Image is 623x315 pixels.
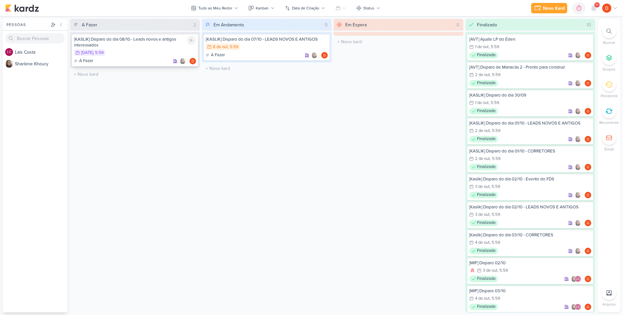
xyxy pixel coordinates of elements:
div: Colaboradores: Sharlene Khoury [575,192,583,198]
div: Colaboradores: Sharlene Khoury [179,58,188,64]
img: Diego Lima | TAGAWA [321,52,328,59]
div: Finalizado [469,192,498,198]
div: [KASLIK] Disparo do dia 01/10 - LEADS NOVOS E ANTIGOS [469,120,591,126]
div: 0 [454,21,462,28]
div: [KASLIK] Disparo do dia 01/10 - CORRETORES [469,148,591,154]
img: Sharlene Khoury [575,248,581,254]
div: 2 [191,21,199,28]
p: Finalizado [477,52,495,59]
img: Sharlene Khoury [575,80,581,86]
img: Diego Lima | TAGAWA [189,58,196,64]
div: , 5:59 [489,101,499,105]
div: Finalizado [477,21,497,28]
div: Finalizado [469,80,498,86]
p: A Fazer [79,58,93,64]
div: [AVT] Ajuste LP do Éden [469,36,591,42]
div: , 5:59 [93,51,104,55]
div: Em Espera [345,21,367,28]
div: Colaboradores: Sharlene Khoury [575,80,583,86]
p: Recorrente [599,120,619,125]
div: A Fazer [82,21,97,28]
img: Diego Lima | TAGAWA [585,192,591,198]
div: , 5:59 [228,45,238,49]
div: 2 de out [475,129,490,133]
div: [Kaslik] Disparo do dia 02/10 - LEADS NOVOS E ANTIGOS [469,204,591,210]
div: Colaboradores: Sharlene Khoury [575,164,583,170]
div: [DATE] [81,51,93,55]
div: Responsável: Diego Lima | TAGAWA [585,248,591,254]
div: Responsável: Diego Lima | TAGAWA [585,220,591,226]
img: Diego Lima | TAGAWA [585,52,591,59]
div: Responsável: Diego Lima | TAGAWA [321,52,328,59]
p: A Fazer [211,52,225,59]
div: Colaboradores: Sharlene Khoury [575,136,583,142]
p: Finalizado [477,276,495,282]
div: 1 de out [475,45,489,49]
p: Arquivo [602,301,616,307]
div: Em Andamento [214,21,244,28]
img: Sharlene Khoury [575,52,581,59]
div: 8 de out [213,45,228,49]
div: [Kaslik] Disparo do dia 02/10 - Evento do FDS [469,176,591,182]
div: Colaboradores: Sharlene Khoury [575,220,583,226]
img: Sharlene Khoury [5,60,13,68]
div: Pessoas [5,22,49,28]
img: Sharlene Khoury [575,136,581,142]
div: Laís Costa [575,276,581,282]
p: Finalizado [477,248,495,254]
div: [AVT] Disparo de Manacás 2 - Pronto para construir [469,64,591,70]
div: Finalizado [469,248,498,254]
img: Sharlene Khoury [571,276,577,282]
p: Finalizado [477,80,495,86]
p: LC [576,306,580,309]
img: Sharlene Khoury [179,58,186,64]
div: , 5:59 [489,45,499,49]
div: [MIP] Disparo 03/10 [469,288,591,294]
p: Grupos [603,66,616,72]
div: A Fazer [206,52,225,59]
div: 3 de out [483,269,497,273]
div: Prioridade Alta [469,267,476,274]
p: Buscar [603,40,615,46]
div: Colaboradores: Sharlene Khoury, Laís Costa [571,304,583,310]
div: Responsável: Diego Lima | TAGAWA [189,58,196,64]
div: , 5:59 [490,241,500,245]
div: Novo Kard [543,5,565,12]
img: Diego Lima | TAGAWA [602,4,611,13]
div: Finalizado [469,52,498,59]
input: Buscar Pessoas [5,33,65,44]
img: Sharlene Khoury [575,164,581,170]
div: [MIP] Disparo 02/10 [469,260,591,266]
img: Diego Lima | TAGAWA [585,248,591,254]
div: , 5:59 [497,269,508,273]
div: 4 de out [475,241,490,245]
p: Finalizado [477,164,495,170]
input: + Novo kard [71,70,199,79]
div: [Kaslik] Disparo do dia 03/10 - CORRETORES [469,232,591,238]
div: Finalizado [469,304,498,310]
div: Finalizado [469,164,498,170]
img: Diego Lima | TAGAWA [585,164,591,170]
div: 3 de out [475,213,490,217]
div: [KASLIK] Disparo do dia 08/10 - Leads novos e antigos interessados [74,36,196,48]
input: + Novo kard [335,37,462,46]
img: Diego Lima | TAGAWA [585,276,591,282]
div: Responsável: Diego Lima | TAGAWA [585,304,591,310]
div: [KASLIK] Disparo do dia 07/10 - LEADS NOVOS E ANTIGOS [206,36,328,42]
div: , 5:59 [490,73,501,77]
div: Finalizado [469,136,498,142]
div: Responsável: Diego Lima | TAGAWA [585,108,591,114]
span: 9+ [595,2,599,7]
div: 10 [584,21,594,28]
div: S h a r l e n e K h o u r y [15,60,67,67]
div: Colaboradores: Sharlene Khoury [575,248,583,254]
div: 4 de out [475,296,490,301]
p: LC [576,278,580,281]
button: Novo Kard [531,3,567,13]
div: 2 de out [475,157,490,161]
div: Laís Costa [575,304,581,310]
div: , 5:59 [490,157,501,161]
div: Responsável: Diego Lima | TAGAWA [585,192,591,198]
p: Finalizado [477,220,495,226]
div: 2 de out [475,73,490,77]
